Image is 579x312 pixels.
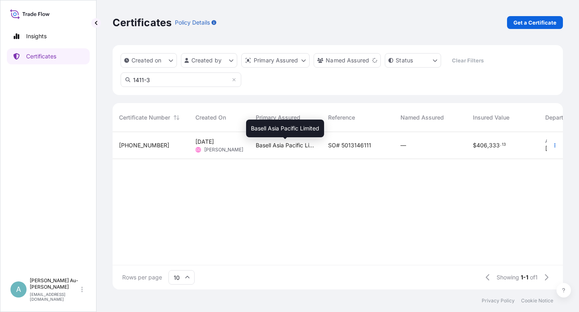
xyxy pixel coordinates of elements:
[521,273,528,281] span: 1-1
[473,114,509,122] span: Insured Value
[119,141,169,149] span: [PHONE_NUMBER]
[254,56,298,64] p: Primary Assured
[400,141,406,149] span: —
[195,114,226,122] span: Created On
[175,19,210,27] p: Policy Details
[256,141,315,149] span: Basell Asia Pacific Limited
[204,147,243,153] span: [PERSON_NAME]
[545,114,572,122] span: Departure
[452,56,484,64] p: Clear Filters
[500,143,501,146] span: .
[521,298,553,304] a: Cookie Notice
[26,52,56,60] p: Certificates
[326,56,369,64] p: Named Assured
[195,138,214,146] span: [DATE]
[122,273,162,281] span: Rows per page
[328,141,371,149] span: SO# 5013146111
[473,143,476,148] span: $
[497,273,519,281] span: Showing
[487,143,489,148] span: ,
[121,72,241,87] input: Search Certificate or Reference...
[191,56,222,64] p: Created by
[113,16,172,29] p: Certificates
[385,53,441,68] button: certificateStatus Filter options
[314,53,381,68] button: cargoOwner Filter options
[489,143,500,148] span: 333
[482,298,515,304] a: Privacy Policy
[530,273,538,281] span: of 1
[476,143,487,148] span: 406
[7,48,90,64] a: Certificates
[328,114,355,122] span: Reference
[256,114,300,122] span: Primary Assured
[7,28,90,44] a: Insights
[16,285,21,293] span: A
[513,19,556,27] p: Get a Certificate
[196,146,201,154] span: CC
[119,114,170,122] span: Certificate Number
[181,53,237,68] button: createdBy Filter options
[172,113,181,122] button: Sort
[121,53,177,68] button: createdOn Filter options
[502,143,506,146] span: 13
[445,54,490,67] button: Clear Filters
[396,56,413,64] p: Status
[131,56,162,64] p: Created on
[400,114,444,122] span: Named Assured
[545,145,564,153] span: [DATE]
[251,124,319,132] span: Basell Asia Pacific Limited
[26,32,47,40] p: Insights
[30,277,80,290] p: [PERSON_NAME] Au-[PERSON_NAME]
[241,53,310,68] button: distributor Filter options
[30,292,80,302] p: [EMAIL_ADDRESS][DOMAIN_NAME]
[507,16,563,29] a: Get a Certificate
